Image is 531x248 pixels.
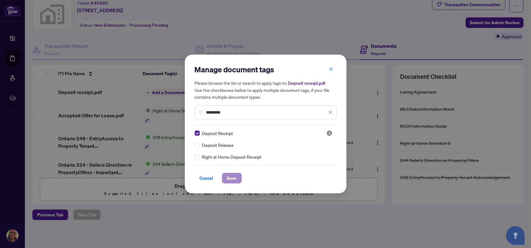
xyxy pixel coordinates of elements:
[326,130,333,136] img: status
[195,173,218,183] button: Cancel
[200,173,213,183] span: Cancel
[288,80,325,86] span: Deposit receipt.pdf
[202,130,233,137] span: Deposit Receipt
[202,153,262,160] span: Right at Home Deposit Receipt
[227,173,237,183] span: Save
[328,110,333,115] span: close
[195,79,337,100] h5: Please browse the list or search to apply tags to: Use the checkboxes below to apply multiple doc...
[329,67,333,71] span: close
[222,173,242,183] button: Save
[202,142,234,148] span: Deposit Release
[506,226,525,245] button: Open asap
[326,130,333,136] span: Pending Review
[195,65,337,74] h2: Manage document tags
